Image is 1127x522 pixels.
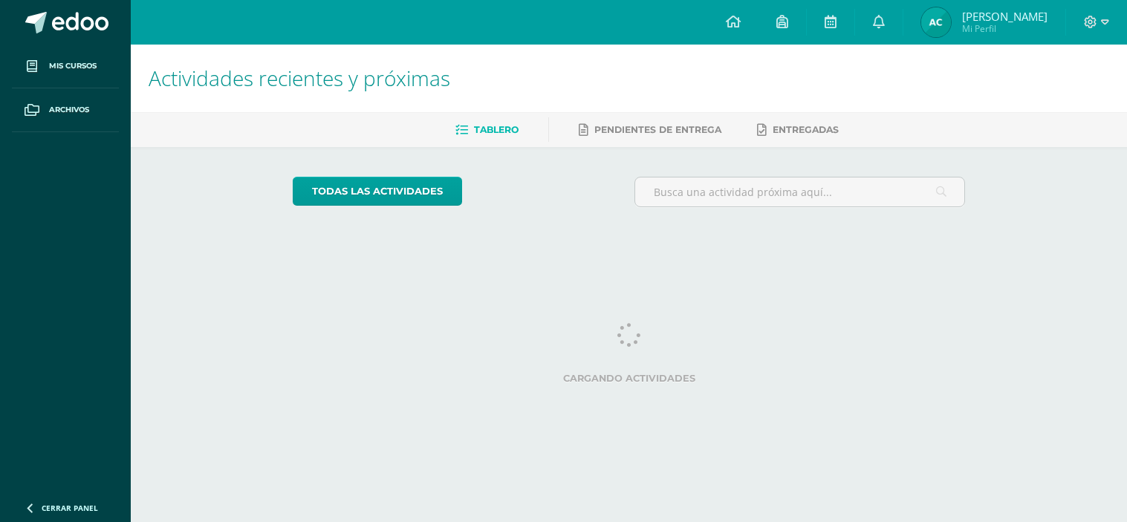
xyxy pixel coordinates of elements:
span: Cerrar panel [42,503,98,513]
img: dca7bf62d53675bcd885db78449533ef.png [921,7,951,37]
span: Pendientes de entrega [594,124,721,135]
a: Mis cursos [12,45,119,88]
a: Entregadas [757,118,839,142]
a: Tablero [455,118,519,142]
span: [PERSON_NAME] [962,9,1048,24]
span: Tablero [474,124,519,135]
a: Archivos [12,88,119,132]
span: Entregadas [773,124,839,135]
span: Actividades recientes y próximas [149,64,450,92]
span: Mis cursos [49,60,97,72]
span: Archivos [49,104,89,116]
a: Pendientes de entrega [579,118,721,142]
input: Busca una actividad próxima aquí... [635,177,964,206]
span: Mi Perfil [962,22,1048,35]
a: todas las Actividades [293,177,462,206]
label: Cargando actividades [293,373,965,384]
